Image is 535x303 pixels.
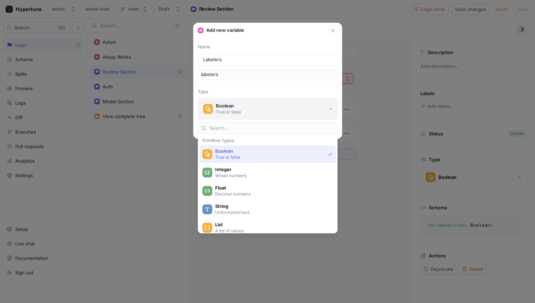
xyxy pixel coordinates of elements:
p: True or false [215,154,325,160]
p: Type [198,88,338,95]
p: Unformatted text [215,209,328,215]
span: Integer [215,167,329,173]
span: List [215,222,329,228]
input: Search... [209,125,334,132]
span: String [215,203,329,209]
p: A list of values [215,228,328,234]
input: Enter a name for this variable [203,56,332,63]
p: Name [198,43,338,51]
p: Whole numbers [215,173,328,179]
div: Primitive types [200,138,336,142]
p: Add new variable [206,27,244,34]
div: Boolean [216,103,241,109]
p: Decimal numbers [215,191,328,197]
span: Float [215,185,329,191]
div: True or false [216,109,241,115]
span: Boolean [215,148,325,154]
button: BooleanTrue or false [198,98,338,120]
